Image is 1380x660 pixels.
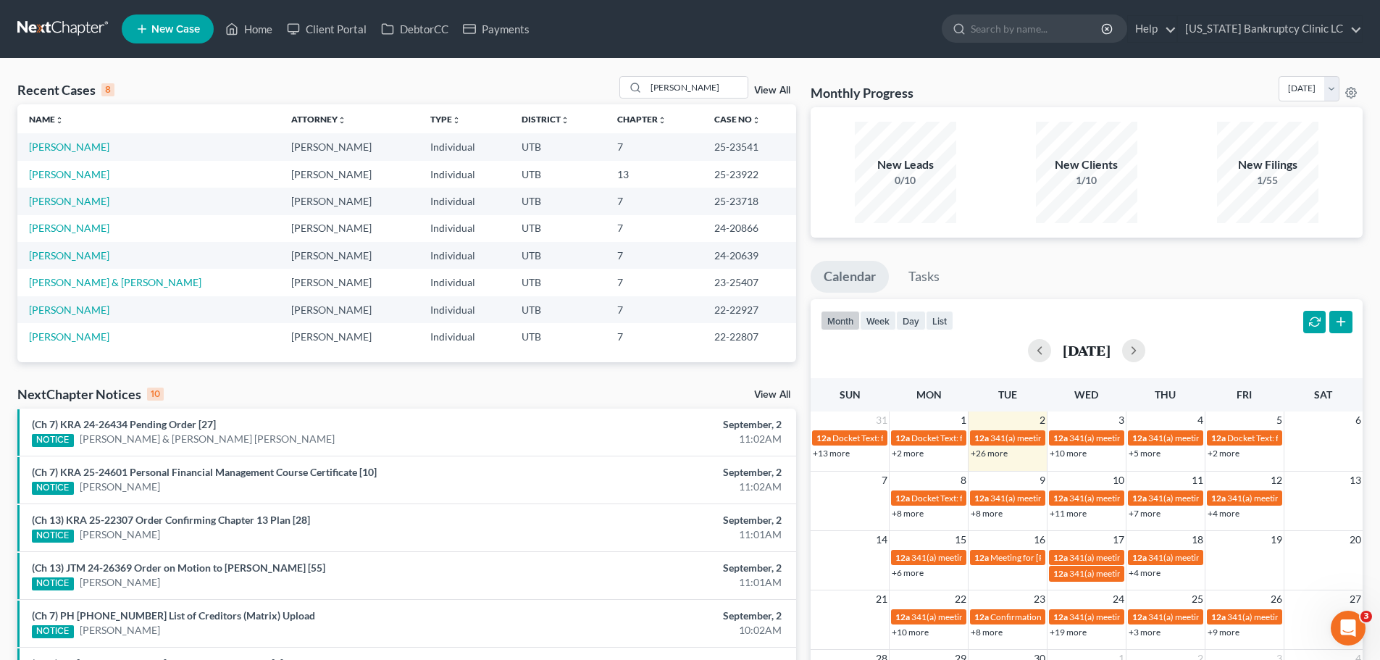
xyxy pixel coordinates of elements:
[29,330,109,343] a: [PERSON_NAME]
[971,15,1103,42] input: Search by name...
[896,311,926,330] button: day
[754,85,790,96] a: View All
[832,433,962,443] span: Docket Text: for [PERSON_NAME]
[1190,590,1205,608] span: 25
[1069,552,1209,563] span: 341(a) meeting for [PERSON_NAME]
[1190,472,1205,489] span: 11
[541,609,782,623] div: September, 2
[17,385,164,403] div: NextChapter Notices
[80,623,160,638] a: [PERSON_NAME]
[1211,611,1226,622] span: 12a
[151,24,200,35] span: New Case
[1129,567,1161,578] a: +4 more
[1053,433,1068,443] span: 12a
[1217,173,1318,188] div: 1/55
[32,482,74,495] div: NOTICE
[1053,611,1068,622] span: 12a
[1117,412,1126,429] span: 3
[959,472,968,489] span: 8
[911,552,1051,563] span: 341(a) meeting for [PERSON_NAME]
[419,133,510,160] td: Individual
[280,296,419,323] td: [PERSON_NAME]
[1132,611,1147,622] span: 12a
[541,623,782,638] div: 10:02AM
[990,493,1130,504] span: 341(a) meeting for [PERSON_NAME]
[703,215,796,242] td: 24-20866
[510,269,606,296] td: UTB
[101,83,114,96] div: 8
[561,116,569,125] i: unfold_more
[1354,412,1363,429] span: 6
[419,215,510,242] td: Individual
[971,627,1003,638] a: +8 more
[1050,448,1087,459] a: +10 more
[1053,552,1068,563] span: 12a
[971,508,1003,519] a: +8 more
[754,390,790,400] a: View All
[953,531,968,548] span: 15
[1208,627,1239,638] a: +9 more
[1227,611,1367,622] span: 341(a) meeting for [PERSON_NAME]
[510,133,606,160] td: UTB
[1148,493,1365,504] span: 341(a) meeting for [PERSON_NAME] & [PERSON_NAME]
[811,84,913,101] h3: Monthly Progress
[971,448,1008,459] a: +26 more
[974,611,989,622] span: 12a
[1129,627,1161,638] a: +3 more
[703,188,796,214] td: 25-23718
[280,269,419,296] td: [PERSON_NAME]
[1314,388,1332,401] span: Sat
[1036,156,1137,173] div: New Clients
[926,311,953,330] button: list
[840,388,861,401] span: Sun
[1111,590,1126,608] span: 24
[29,114,64,125] a: Nameunfold_more
[29,222,109,234] a: [PERSON_NAME]
[1069,493,1209,504] span: 341(a) meeting for [PERSON_NAME]
[1227,433,1357,443] span: Docket Text: for [PERSON_NAME]
[816,433,831,443] span: 12a
[752,116,761,125] i: unfold_more
[892,508,924,519] a: +8 more
[280,323,419,350] td: [PERSON_NAME]
[280,161,419,188] td: [PERSON_NAME]
[1348,472,1363,489] span: 13
[419,242,510,269] td: Individual
[29,249,109,262] a: [PERSON_NAME]
[419,161,510,188] td: Individual
[280,242,419,269] td: [PERSON_NAME]
[974,433,989,443] span: 12a
[1128,16,1176,42] a: Help
[911,433,1041,443] span: Docket Text: for [PERSON_NAME]
[855,173,956,188] div: 0/10
[1069,433,1209,443] span: 341(a) meeting for [PERSON_NAME]
[1269,472,1284,489] span: 12
[1038,412,1047,429] span: 2
[1348,590,1363,608] span: 27
[1132,552,1147,563] span: 12a
[80,527,160,542] a: [PERSON_NAME]
[280,133,419,160] td: [PERSON_NAME]
[541,465,782,480] div: September, 2
[1129,448,1161,459] a: +5 more
[147,388,164,401] div: 10
[1275,412,1284,429] span: 5
[1032,590,1047,608] span: 23
[452,116,461,125] i: unfold_more
[1217,156,1318,173] div: New Filings
[813,448,850,459] a: +13 more
[703,269,796,296] td: 23-25407
[606,161,703,188] td: 13
[17,81,114,99] div: Recent Cases
[617,114,666,125] a: Chapterunfold_more
[541,561,782,575] div: September, 2
[80,480,160,494] a: [PERSON_NAME]
[606,296,703,323] td: 7
[874,412,889,429] span: 31
[522,114,569,125] a: Districtunfold_more
[1111,531,1126,548] span: 17
[32,418,216,430] a: (Ch 7) KRA 24-26434 Pending Order [27]
[855,156,956,173] div: New Leads
[29,195,109,207] a: [PERSON_NAME]
[880,472,889,489] span: 7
